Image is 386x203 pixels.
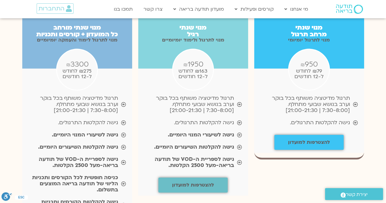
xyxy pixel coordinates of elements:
h3: מנוי שנתי מרחב תרגול [254,24,364,38]
span: ₪ [301,61,305,68]
b: גישה לספריית ה-VOD של תודעה בריאה-מעל 2500 הקלטות. [155,156,234,169]
span: גישה להקלטות התרגולים. [58,120,118,126]
span: 1950 [188,60,204,68]
span: ₪275 לחודש ל-12 חודשים [63,67,92,80]
span: 950 [305,60,318,68]
h3: מנוי שנתי מורחב כל המועדון + קורסים ותכניות [22,24,132,38]
a: צרו קשר [140,3,166,15]
img: תודעה בריאה [336,5,363,14]
b: להצטרפות למועדון [288,139,330,146]
p: מנוי לתרגול יומיומי [254,38,364,42]
span: תרגול מדיטציה משותף בכל בוקר וערב בנושא שבועי מתחלף. [7:30-8:00 | 21:00-21:30] [260,95,350,114]
a: להצטרפות למועדון [158,178,228,193]
span: תרגול מדיטציה משותף בכל בוקר וערב בנושא שבועי מתחלף. [7:30-8:00 | 21:00-21:30] [144,95,234,114]
a: מועדון תודעה בריאה [170,3,227,15]
a: תמכו בנו [111,3,136,15]
a: יצירת קשר [325,188,383,200]
span: ₪163 לחודש ל-12 חודשים [179,67,208,80]
b: גישה לספריית ה-VOD של תודעה בריאה-מעל 2500 הקלטות. [39,156,118,169]
p: מנוי לתרגול ולימוד יומיומיים [138,38,248,42]
h3: מנוי שנתי רגיל [138,24,248,38]
a: קורסים ופעילות [232,3,277,15]
b: להצטרפות למועדון [172,182,214,188]
span: ₪ [66,61,70,68]
b: גישה להקלטות השיעורים היומיים. [154,143,234,150]
a: להצטרפות למועדון [274,135,344,150]
p: מנוי לתרגול לימוד והעמקה יומיומיים [22,38,132,42]
b: גישה לשיעורי המנוי היומיים. [52,131,118,138]
a: התחברות [37,3,74,14]
b: כניסה חופשית לכל הקורסים ותכניות הליווי של תודעה בריאה המוצעים בתשלום. [32,174,118,193]
span: ₪79 לחודש ל-12 חודשים [294,67,324,80]
b: גישה להקלטות השיעורים היומיים. [38,143,118,150]
b: גישה לשיעורי המנוי היומיים. [168,131,234,138]
span: 3300 [70,60,89,68]
a: מי אנחנו [281,3,311,15]
span: גישה להקלטות התרגולים. [290,120,350,126]
span: התחברות [38,5,64,12]
span: גישה להקלטות התרגולים. [174,120,234,126]
span: תרגול מדיטציה משותף בכל בוקר וערב בנושא שבועי מתחלף. [7:30-8:00 | 21:00-21:30] [28,95,118,114]
span: ₪ [183,61,188,68]
span: יצירת קשר [346,190,368,199]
